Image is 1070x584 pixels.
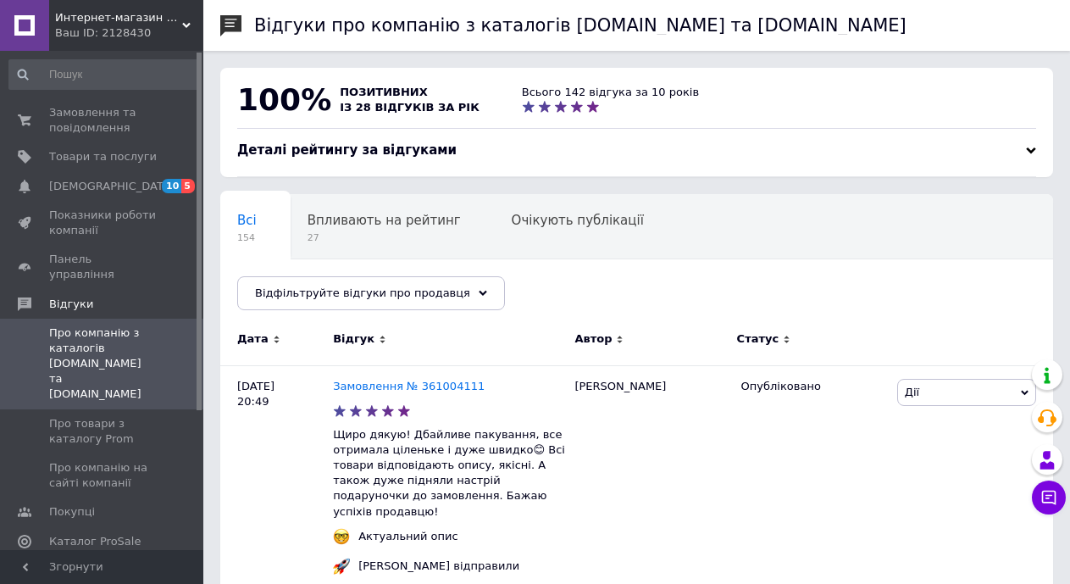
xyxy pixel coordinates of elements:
div: Всього 142 відгука за 10 років [522,85,699,100]
span: Покупці [49,504,95,520]
div: Деталі рейтингу за відгуками [237,142,1036,159]
h1: Відгуки про компанію з каталогів [DOMAIN_NAME] та [DOMAIN_NAME] [254,15,906,36]
div: [PERSON_NAME] відправили [354,559,524,574]
span: Відфільтруйте відгуки про продавця [255,286,470,299]
span: Деталі рейтингу за відгуками [237,142,457,158]
a: Замовлення № 361004111 [333,380,485,392]
div: Опубліковані без коментаря [220,259,443,324]
input: Пошук [8,59,200,90]
span: із 28 відгуків за рік [340,101,480,114]
div: Опубліковано [741,379,884,394]
span: Дата [237,331,269,347]
img: :rocket: [333,558,350,575]
span: 5 [181,179,195,193]
p: Щиро дякую! Дбайливе пакування, все отримала ціленьке і дуже швидко😊 Всі товари відповідають опис... [333,427,566,520]
span: Замовлення та повідомлення [49,105,157,136]
div: Актуальний опис [354,529,463,544]
span: Всі [237,213,257,228]
span: Відгук [333,331,374,347]
span: Каталог ProSale [49,534,141,549]
span: Про компанію на сайті компанії [49,460,157,491]
span: Очікують публікації [512,213,644,228]
span: Статус [737,331,779,347]
span: 154 [237,231,257,244]
span: 100% [237,82,331,117]
button: Чат з покупцем [1032,481,1066,514]
span: Опубліковані без комен... [237,277,409,292]
span: Про товари з каталогу Prom [49,416,157,447]
span: Впливають на рейтинг [308,213,461,228]
img: :nerd_face: [333,528,350,545]
span: [DEMOGRAPHIC_DATA] [49,179,175,194]
span: 27 [308,231,461,244]
span: Интернет-магазин "NEW MARKET" [55,10,182,25]
span: Дії [905,386,919,398]
span: 10 [162,179,181,193]
span: позитивних [340,86,428,98]
span: Автор [574,331,612,347]
span: Відгуки [49,297,93,312]
span: Товари та послуги [49,149,157,164]
span: Панель управління [49,252,157,282]
div: Ваш ID: 2128430 [55,25,203,41]
span: Про компанію з каталогів [DOMAIN_NAME] та [DOMAIN_NAME] [49,325,157,403]
span: Показники роботи компанії [49,208,157,238]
